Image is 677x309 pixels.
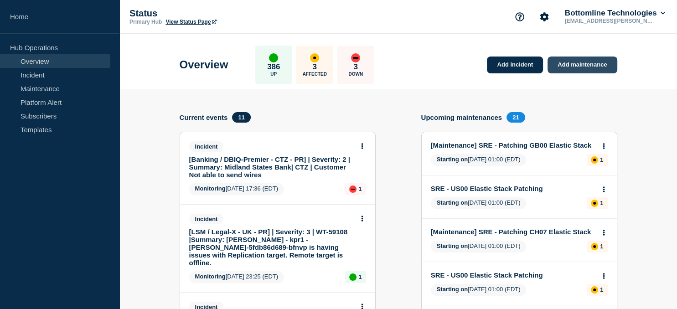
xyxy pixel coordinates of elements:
p: 1 [600,243,603,250]
span: Monitoring [195,273,226,280]
div: up [349,273,357,281]
p: Affected [303,72,327,77]
span: [DATE] 17:36 (EDT) [189,183,284,195]
p: Up [270,72,277,77]
span: 21 [506,112,525,123]
button: Bottomline Technologies [563,9,667,18]
a: [LSM / Legal-X - UK - PR] | Severity: 3 | WT-59108 |Summary: [PERSON_NAME] - kpr1 - [PERSON_NAME]... [189,228,354,267]
a: [Maintenance] SRE - Patching CH07 Elastic Stack [431,228,595,236]
div: down [351,53,360,62]
p: 3 [354,62,358,72]
a: View Status Page [165,19,216,25]
div: affected [591,156,598,164]
p: Status [129,8,312,19]
h4: Upcoming maintenances [421,113,502,121]
p: 1 [600,200,603,206]
h1: Overview [180,58,228,71]
p: 386 [267,62,280,72]
span: [DATE] 01:00 (EDT) [431,154,527,166]
span: Starting on [437,156,468,163]
span: 11 [232,112,250,123]
p: 1 [600,286,603,293]
p: Primary Hub [129,19,162,25]
p: 1 [600,156,603,163]
a: [Banking / DBIQ-Premier - CTZ - PR] | Severity: 2 | Summary: Midland States Bank| CTZ | Customer ... [189,155,354,179]
span: Incident [189,214,224,224]
div: down [349,185,357,193]
p: 1 [358,273,362,280]
span: [DATE] 23:25 (EDT) [189,271,284,283]
span: Monitoring [195,185,226,192]
a: SRE - US00 Elastic Stack Patching [431,185,595,192]
p: [EMAIL_ADDRESS][PERSON_NAME][DOMAIN_NAME] [563,18,658,24]
span: [DATE] 01:00 (EDT) [431,197,527,209]
a: Add maintenance [548,57,617,73]
span: Starting on [437,242,468,249]
span: [DATE] 01:00 (EDT) [431,284,527,296]
h4: Current events [180,113,228,121]
a: [Maintenance] SRE - Patching GB00 Elastic Stack [431,141,595,149]
a: SRE - US00 Elastic Stack Patching [431,271,595,279]
span: Starting on [437,286,468,293]
button: Account settings [535,7,554,26]
p: 1 [358,185,362,192]
p: 3 [313,62,317,72]
span: [DATE] 01:00 (EDT) [431,241,527,252]
div: affected [310,53,319,62]
span: Incident [189,141,224,152]
div: affected [591,243,598,250]
span: Starting on [437,199,468,206]
div: affected [591,200,598,207]
p: Down [348,72,363,77]
div: affected [591,286,598,294]
button: Support [510,7,529,26]
a: Add incident [487,57,543,73]
div: up [269,53,278,62]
